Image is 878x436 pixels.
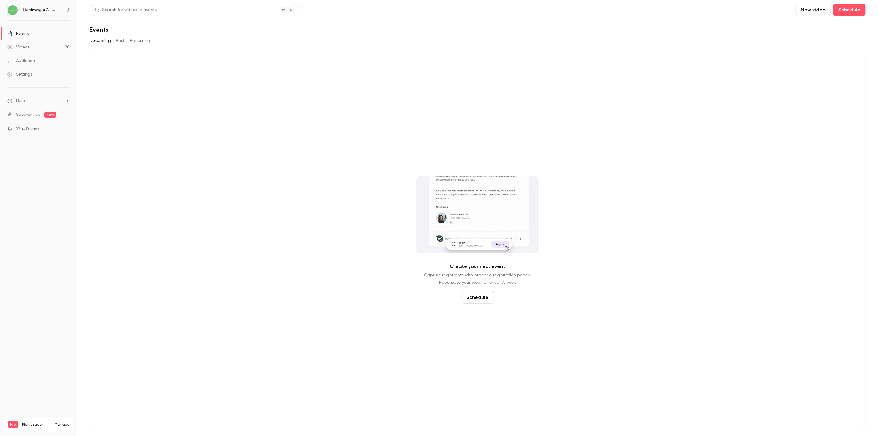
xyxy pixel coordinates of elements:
div: Events [7,31,29,37]
button: Schedule [833,4,866,16]
span: Pro [8,421,18,428]
div: Search for videos or events [95,7,157,13]
span: What's new [16,125,39,132]
button: Schedule [462,291,494,304]
button: Recurring [130,36,150,46]
button: Past [116,36,125,46]
span: new [44,112,56,118]
button: New video [796,4,831,16]
div: Videos [7,44,29,50]
p: Create your next event [450,263,505,270]
h1: Events [90,26,108,33]
img: Hapimag AG [8,5,18,15]
p: Capture registrants with branded registration pages. Repurpose your webinar once it's over. [424,271,531,286]
span: Help [16,98,25,104]
button: Upcoming [90,36,111,46]
span: Plan usage [22,422,51,427]
div: Audience [7,58,35,64]
div: Settings [7,71,32,78]
h6: Hapimag AG [23,7,49,13]
a: Manage [55,422,69,427]
a: SpeakerHub [16,111,40,118]
li: help-dropdown-opener [7,98,70,104]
